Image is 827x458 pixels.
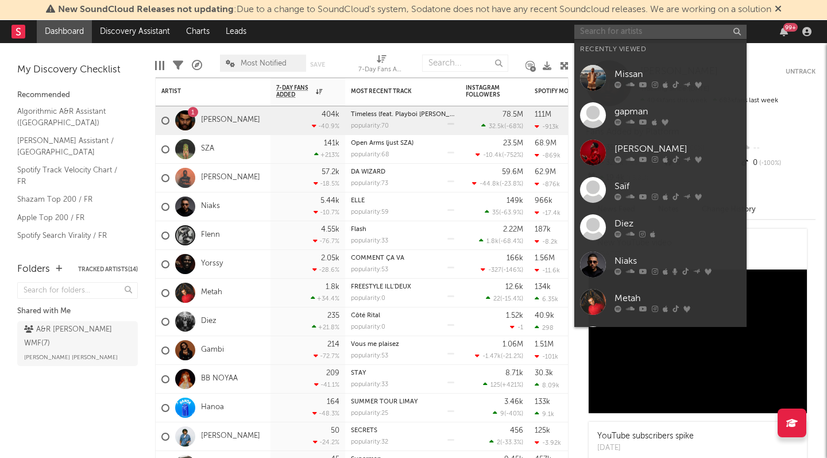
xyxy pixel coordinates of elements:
div: My Discovery Checklist [17,63,138,77]
a: Diez [574,209,747,246]
a: DA WIZARD [351,169,385,175]
div: 133k [535,398,550,406]
span: 9 [500,411,504,417]
input: Search for artists [574,25,747,39]
a: Leads [218,20,254,43]
a: [PERSON_NAME] [201,116,260,125]
div: popularity: 68 [351,152,389,158]
a: FREESTYLE ILL'DEUX [351,284,411,290]
div: -876k [535,180,560,188]
a: [PERSON_NAME] [574,134,747,171]
div: ELLE [351,198,454,204]
span: 7-Day Fans Added [276,84,313,98]
button: Untrack [786,66,816,78]
div: -40.9 % [312,122,339,130]
span: 32.5k [489,124,504,130]
span: -752 % [504,152,521,159]
div: -10.7 % [314,209,339,216]
div: 62.9M [535,168,556,176]
div: 2.05k [321,255,339,262]
button: Save [310,61,325,68]
div: Edit Columns [155,49,164,82]
div: YouTube subscribers spike [597,430,694,442]
a: SZA [201,144,214,154]
div: gapman [615,105,741,118]
a: STAY [351,370,366,376]
span: 2 [497,440,500,446]
a: Niaks [201,202,220,211]
span: -146 % [503,267,521,274]
div: -11.6k [535,267,560,274]
div: -8.2k [535,238,558,245]
div: +213 % [314,151,339,159]
button: 99+ [780,27,788,36]
a: SUMMER TOUR LIMAY [351,399,418,405]
a: COMMENT ÇA VA [351,255,404,261]
div: 7-Day Fans Added (7-Day Fans Added) [358,63,404,77]
div: 40.9k [535,312,554,320]
span: 35 [492,210,499,216]
div: COMMENT ÇA VA [351,255,454,261]
div: ( ) [476,151,523,159]
div: popularity: 53 [351,353,388,359]
a: [PERSON_NAME] [201,173,260,183]
div: DA WIZARD [351,169,454,175]
div: 1.06M [503,341,523,348]
div: 59.6M [502,168,523,176]
div: 7-Day Fans Added (7-Day Fans Added) [358,49,404,82]
a: Apple Top 200 / FR [17,211,126,224]
span: -327 [488,267,501,274]
div: -- [739,141,816,156]
a: Spotify Track Velocity Chart / FR [17,164,126,187]
div: ( ) [486,295,523,302]
div: popularity: 25 [351,410,388,417]
div: -72.7 % [314,352,339,360]
span: -68.4 % [500,238,521,245]
a: Gambi [201,345,224,355]
div: popularity: 33 [351,382,388,388]
div: FREESTYLE ILL'DEUX [351,284,454,290]
a: Discovery Assistant [92,20,178,43]
div: -41.1 % [314,381,339,388]
div: 99 + [783,23,798,32]
div: -869k [535,152,561,159]
a: Yorssy [201,259,223,269]
div: 404k [322,111,339,118]
div: ( ) [489,438,523,446]
div: [PERSON_NAME] [615,142,741,156]
span: 125 [490,382,500,388]
span: +421 % [502,382,521,388]
a: SECRETS [351,428,377,434]
span: Most Notified [241,60,287,67]
div: popularity: 53 [351,267,388,273]
div: A&R [PERSON_NAME] WMF ( 7 ) [24,323,128,351]
div: Vous me plaisez [351,341,454,348]
div: -48.3 % [312,410,339,417]
div: +21.8 % [312,324,339,331]
span: -15.4 % [502,296,521,302]
div: 966k [535,197,552,205]
div: ( ) [479,237,523,245]
div: Recommended [17,88,138,102]
span: -68 % [506,124,521,130]
div: 78.5M [503,111,523,118]
a: Metah [574,283,747,321]
a: Shazam Top 200 / FR [17,193,126,206]
input: Search... [422,55,508,72]
div: Folders [17,263,50,276]
div: 1.56M [535,255,555,262]
div: 5.44k [320,197,339,205]
a: Niaks [574,246,747,283]
div: 57.2k [322,168,339,176]
div: SECRETS [351,428,454,434]
div: 1.52k [506,312,523,320]
div: 149k [507,197,523,205]
a: ELLE [351,198,365,204]
div: SUMMER TOUR LIMAY [351,399,454,405]
div: -913k [535,123,559,130]
a: BB NOYAA [201,374,238,384]
div: 1.8k [326,283,339,291]
div: Instagram Followers [466,84,506,98]
a: Timeless (feat. Playboi [PERSON_NAME] & Doechii) - Remix [351,111,527,118]
span: -10.4k [483,152,502,159]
